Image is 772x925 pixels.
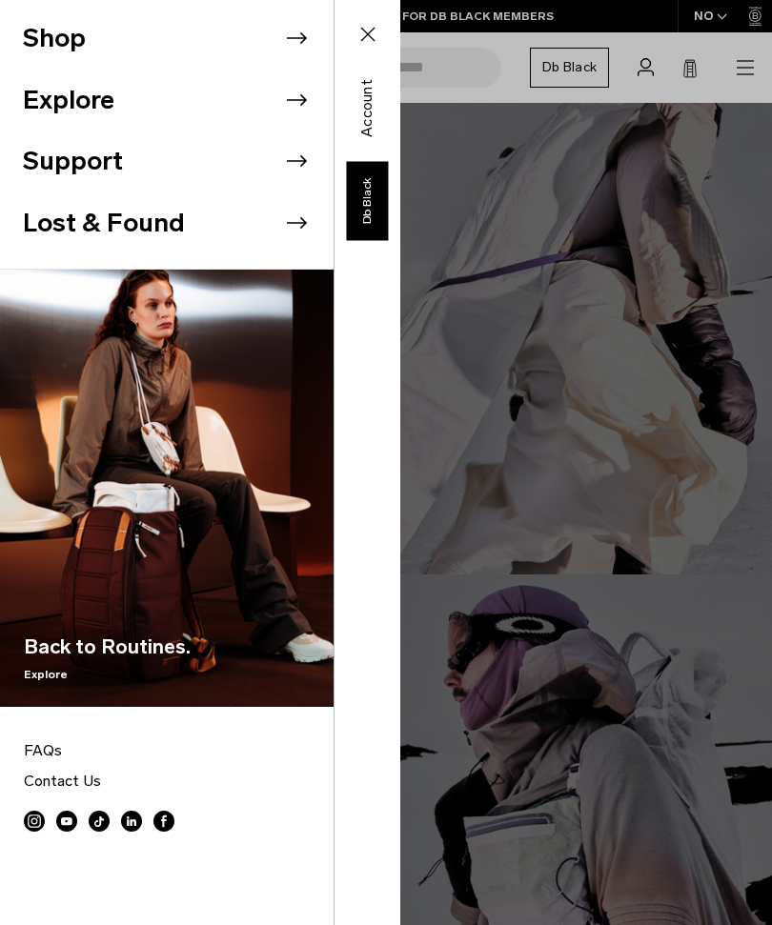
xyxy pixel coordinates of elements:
[24,666,191,683] span: Explore
[24,632,191,662] span: Back to Routines.
[356,79,379,137] span: Account
[346,161,388,240] a: Db Black
[24,766,310,796] a: Contact Us
[24,735,310,766] a: FAQs
[348,96,388,119] a: Account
